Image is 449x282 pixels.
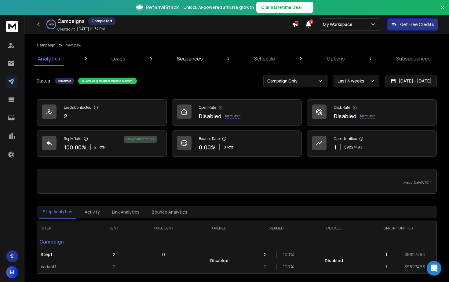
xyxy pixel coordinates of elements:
p: Options [327,55,345,62]
button: Step Analytics [39,205,76,219]
a: Subsequences [392,51,434,66]
p: Get Free Credits [400,21,434,27]
span: Total [98,145,106,150]
p: Leads [111,55,125,62]
p: 0.00 % [199,143,216,152]
p: $ 9827493 [344,145,362,150]
a: Sequences [173,51,206,66]
button: Link Analytics [108,205,143,219]
button: M [6,266,18,278]
div: Open Intercom Messenger [427,261,441,276]
p: 1 [334,143,336,152]
a: Schedule [250,51,279,66]
p: 2 [64,112,67,120]
p: Know More [225,114,240,119]
p: Leads Contacted [64,105,91,110]
p: x-axis : Date(UTC) [42,180,432,185]
p: $ 9827493 [404,251,411,258]
p: new-pew [65,43,81,48]
button: Close banner [439,4,447,18]
h1: Campaigns [57,17,85,25]
th: SENT [95,221,133,236]
p: Bounce Rate [199,136,220,141]
th: STEP [37,221,95,236]
a: Leads [108,51,129,66]
p: $ 9827493 [404,264,411,270]
a: Opportunities1$9827493 [307,130,437,157]
p: Unlock AI-powered affiliate growth [184,4,254,10]
p: Status: [37,78,51,84]
p: 1 [385,251,392,258]
p: Disabled [199,112,221,120]
a: Bounce Rate0.00%0 Total [172,130,302,157]
p: 100 % [49,23,54,26]
p: Know More [360,114,375,119]
p: Sequences [177,55,203,62]
p: 2 [264,264,270,270]
div: In-Schedule (goes out of schedule in 7h 24m) [78,78,137,84]
p: Subsequences [396,55,431,62]
p: Variant 1 [41,264,91,270]
p: 0 [162,251,165,258]
span: 2 [94,145,97,150]
p: 100.00 % [64,143,86,152]
th: TO BE SENT [133,221,194,236]
th: OPENED [194,221,245,236]
button: Get Free Credits [387,18,438,31]
div: Completed [88,17,115,25]
th: CLICKED [308,221,359,236]
p: My Workspace [323,21,355,27]
p: 2 [264,251,270,258]
a: Reply Rate100.00%2Total50% positive replies [37,130,167,157]
p: Disabled [210,258,228,264]
p: Created At: [57,27,76,32]
p: 0 Total [224,145,235,150]
p: 2 [113,251,115,258]
a: Leads Contacted2 [37,99,167,126]
span: 2 [309,20,313,24]
p: Disabled [334,112,356,120]
p: 100 % [283,264,289,270]
div: Completed [55,78,75,84]
a: Options [323,51,349,66]
p: Step 1 [41,251,91,258]
p: Open Rate [199,105,216,110]
p: Last 4 weeks [338,78,367,84]
span: ReferralStack [146,4,179,11]
span: → [304,4,308,10]
a: Click RateDisabledKnow More [307,99,437,126]
div: 50 % positive replies [124,136,157,143]
p: Campaign [37,236,95,248]
p: Opportunities [334,136,357,141]
p: 2 [113,264,115,270]
p: 1 [385,264,392,270]
button: Activity [81,205,104,219]
p: Schedule [254,55,275,62]
p: [DATE] 01:32 PM [77,27,105,31]
p: Disabled [325,258,343,264]
th: REPLIED [245,221,308,236]
p: Click Rate [334,105,350,110]
button: Claim Lifetime Deal→ [256,2,313,13]
p: Reply Rate [64,136,81,141]
button: [DATE] - [DATE] [385,75,437,87]
p: Analytics [38,55,60,62]
p: Campaign Only [267,78,300,84]
th: OPPORTUNITIES [359,221,436,236]
button: Campaign [37,43,56,48]
a: Open RateDisabledKnow More [172,99,302,126]
a: Analytics [34,51,64,66]
p: 100 % [283,251,289,258]
button: Bounce Analytics [148,205,191,219]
